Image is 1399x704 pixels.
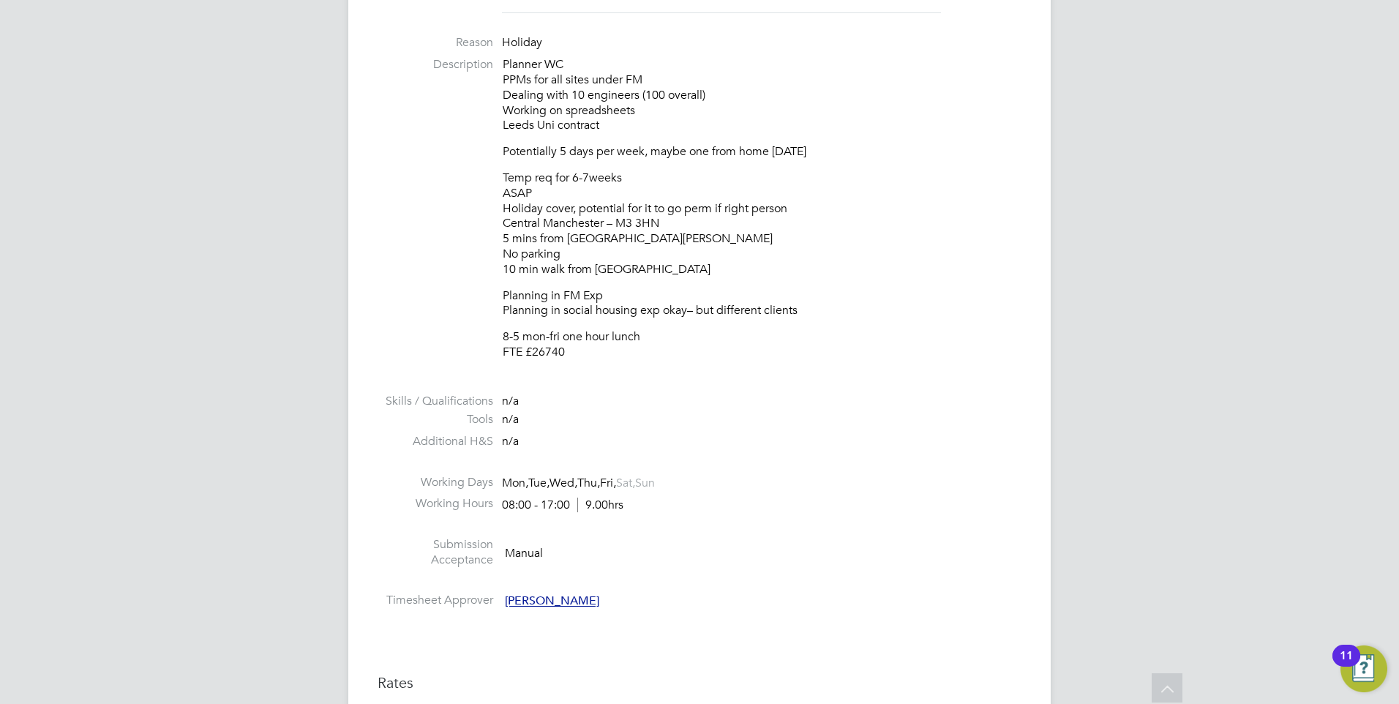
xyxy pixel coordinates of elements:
[1340,645,1387,692] button: Open Resource Center, 11 new notifications
[503,329,1021,360] p: 8-5 mon-fri one hour lunch FTE £26740
[503,144,1021,160] p: Potentially 5 days per week, maybe one from home [DATE]
[378,57,493,72] label: Description
[378,593,493,608] label: Timesheet Approver
[378,475,493,490] label: Working Days
[577,498,623,512] span: 9.00hrs
[378,394,493,409] label: Skills / Qualifications
[550,476,577,490] span: Wed,
[503,288,1021,319] p: Planning in FM Exp Planning in social housing exp okay– but different clients
[616,476,635,490] span: Sat,
[528,476,550,490] span: Tue,
[502,412,519,427] span: n/a
[505,546,543,561] span: Manual
[502,35,542,50] span: Holiday
[502,434,519,449] span: n/a
[635,476,655,490] span: Sun
[600,476,616,490] span: Fri,
[502,498,623,513] div: 08:00 - 17:00
[505,594,599,609] span: [PERSON_NAME]
[378,35,493,50] label: Reason
[502,476,528,490] span: Mon,
[577,476,600,490] span: Thu,
[378,496,493,512] label: Working Hours
[503,57,1021,133] p: Planner WC PPMs for all sites under FM Dealing with 10 engineers (100 overall) Working on spreads...
[378,537,493,568] label: Submission Acceptance
[502,394,519,408] span: n/a
[378,673,1021,692] h3: Rates
[1340,656,1353,675] div: 11
[378,434,493,449] label: Additional H&S
[378,412,493,427] label: Tools
[503,171,1021,277] p: Temp req for 6-7weeks ASAP Holiday cover, potential for it to go perm if right person Central Man...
